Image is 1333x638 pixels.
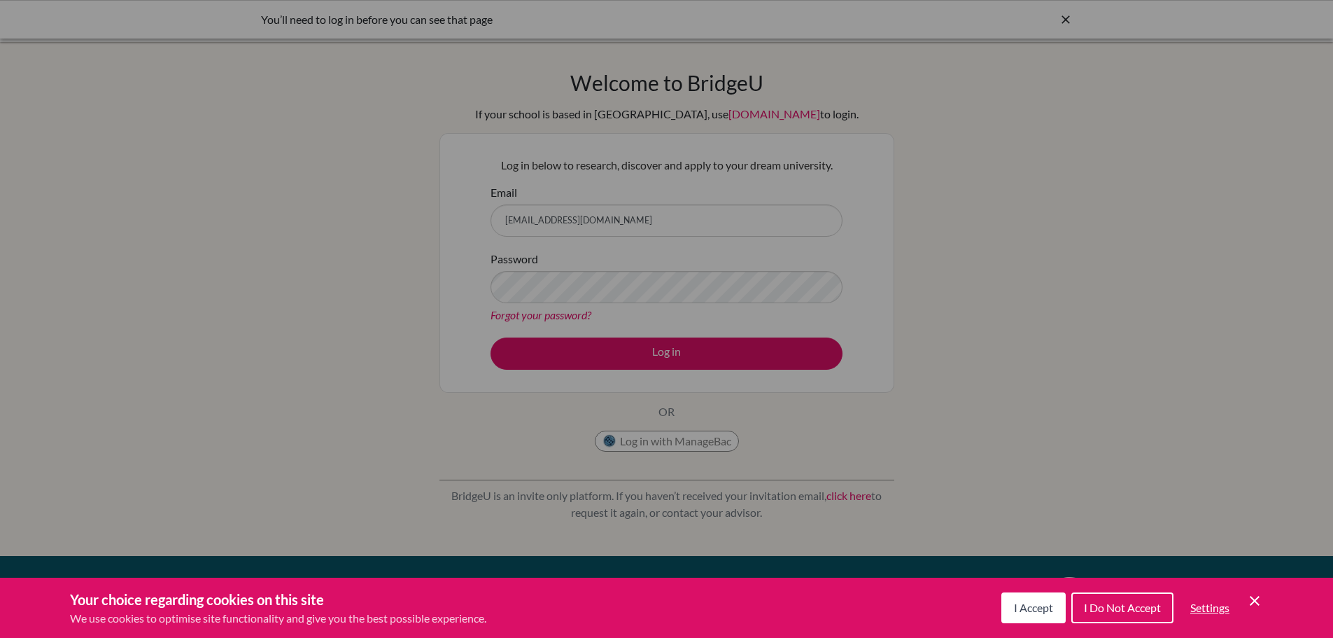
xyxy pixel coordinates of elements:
[1071,592,1173,623] button: I Do Not Accept
[70,589,486,610] h3: Your choice regarding cookies on this site
[1084,601,1161,614] span: I Do Not Accept
[1190,601,1229,614] span: Settings
[1246,592,1263,609] button: Save and close
[70,610,486,627] p: We use cookies to optimise site functionality and give you the best possible experience.
[1014,601,1053,614] span: I Accept
[1001,592,1066,623] button: I Accept
[1179,594,1241,622] button: Settings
